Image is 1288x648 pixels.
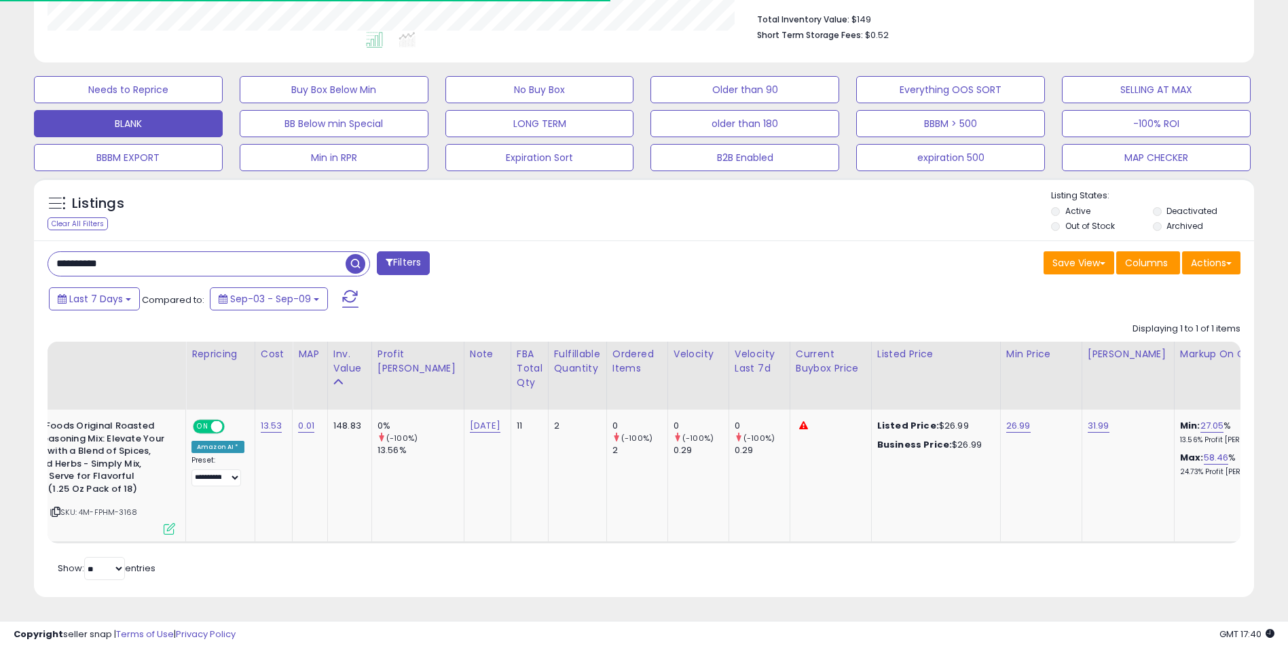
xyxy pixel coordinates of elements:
li: $149 [757,10,1230,26]
div: $26.99 [877,420,990,432]
div: Ordered Items [612,347,662,376]
strong: Copyright [14,628,63,641]
div: Note [470,347,505,361]
button: Sep-03 - Sep-09 [210,287,328,310]
button: expiration 500 [856,144,1045,171]
button: Buy Box Below Min [240,76,428,103]
div: 0% [378,420,464,432]
div: 2 [612,444,667,456]
button: B2B Enabled [650,144,839,171]
span: $0.52 [865,29,889,41]
button: Everything OOS SORT [856,76,1045,103]
button: Older than 90 [650,76,839,103]
div: [PERSON_NAME] [1088,347,1169,361]
button: Needs to Reprice [34,76,223,103]
div: 2 [554,420,596,432]
div: 13.56% [378,444,464,456]
div: 0.29 [735,444,790,456]
span: | SKU: 4M-FPHM-3168 [50,507,137,518]
div: Amazon AI * [191,441,244,453]
button: Min in RPR [240,144,428,171]
button: SELLING AT MAX [1062,76,1251,103]
div: Repricing [191,347,249,361]
p: Listing States: [1051,190,1254,202]
small: (-100%) [682,433,714,444]
a: 27.05 [1200,419,1224,433]
button: BLANK [34,110,223,137]
div: Displaying 1 to 1 of 1 items [1133,323,1240,336]
div: Inv. value [333,347,366,376]
a: 0.01 [298,419,314,433]
label: Out of Stock [1065,220,1115,232]
label: Archived [1166,220,1203,232]
div: seller snap | | [14,628,236,641]
div: Velocity Last 7d [735,347,784,376]
button: BB Below min Special [240,110,428,137]
span: ON [194,421,211,433]
div: Cost [261,347,287,361]
button: older than 180 [650,110,839,137]
b: Listed Price: [877,419,939,432]
small: (-100%) [386,433,418,444]
h5: Listings [72,194,124,213]
div: Clear All Filters [48,217,108,230]
button: Last 7 Days [49,287,140,310]
button: Save View [1044,251,1114,274]
a: 31.99 [1088,419,1109,433]
div: Fulfillable Quantity [554,347,601,376]
div: Profit [PERSON_NAME] [378,347,458,376]
div: Current Buybox Price [796,347,866,376]
div: Velocity [674,347,723,361]
span: Last 7 Days [69,292,123,306]
a: 13.53 [261,419,282,433]
a: 58.46 [1204,451,1229,465]
b: Max: [1180,451,1204,464]
span: OFF [223,421,244,433]
b: Business Price: [877,438,952,451]
div: 0.29 [674,444,729,456]
button: Actions [1182,251,1240,274]
b: Min: [1180,419,1200,432]
button: BBBM EXPORT [34,144,223,171]
div: Listed Price [877,347,995,361]
span: Columns [1125,256,1168,270]
div: Preset: [191,456,244,486]
div: 0 [612,420,667,432]
button: LONG TERM [445,110,634,137]
span: Compared to: [142,293,204,306]
div: 11 [517,420,538,432]
label: Active [1065,205,1090,217]
a: [DATE] [470,419,500,433]
div: 0 [735,420,790,432]
div: MAP [298,347,321,361]
button: No Buy Box [445,76,634,103]
div: FBA Total Qty [517,347,542,390]
span: Sep-03 - Sep-09 [230,292,311,306]
a: 26.99 [1006,419,1031,433]
small: (-100%) [621,433,652,444]
button: Columns [1116,251,1180,274]
button: -100% ROI [1062,110,1251,137]
div: $26.99 [877,439,990,451]
button: MAP CHECKER [1062,144,1251,171]
button: Filters [377,251,430,275]
span: Show: entries [58,562,155,575]
div: Min Price [1006,347,1076,361]
button: Expiration Sort [445,144,634,171]
div: 148.83 [333,420,361,432]
a: Privacy Policy [176,628,236,641]
span: 2025-09-17 17:40 GMT [1219,628,1274,641]
small: (-100%) [743,433,775,444]
a: Terms of Use [116,628,174,641]
b: Total Inventory Value: [757,14,849,25]
b: Short Term Storage Fees: [757,29,863,41]
button: BBBM > 500 [856,110,1045,137]
label: Deactivated [1166,205,1217,217]
b: Concord Foods Original Roasted Potato Seasoning Mix: Elevate Your Potatoes with a Blend of Spices... [2,420,167,499]
div: 0 [674,420,729,432]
